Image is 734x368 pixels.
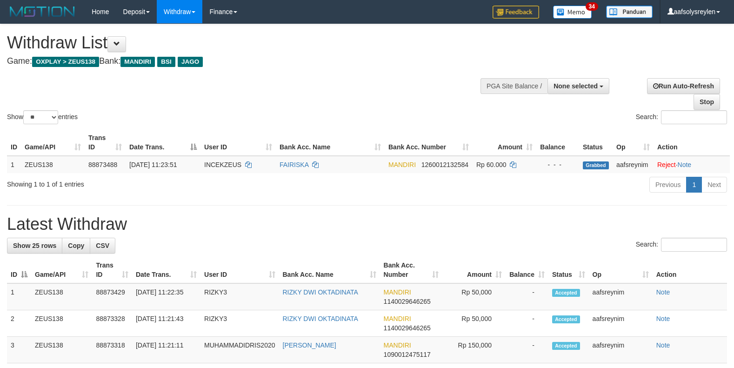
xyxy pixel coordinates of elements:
th: User ID: activate to sort column ascending [200,257,279,283]
span: Copy [68,242,84,249]
td: aafsreynim [589,337,653,363]
a: CSV [90,238,115,254]
a: Previous [649,177,687,193]
td: [DATE] 11:21:11 [132,337,200,363]
img: Feedback.jpg [493,6,539,19]
td: 88873429 [92,283,132,310]
td: Rp 50,000 [442,310,506,337]
td: - [506,310,548,337]
td: Rp 50,000 [442,283,506,310]
span: 34 [586,2,598,11]
td: 88873318 [92,337,132,363]
td: Rp 150,000 [442,337,506,363]
a: Note [656,288,670,296]
a: [PERSON_NAME] [283,341,336,349]
span: Accepted [552,342,580,350]
th: Status [579,129,613,156]
a: Run Auto-Refresh [647,78,720,94]
td: ZEUS138 [31,337,92,363]
td: 2 [7,310,31,337]
th: Date Trans.: activate to sort column descending [126,129,200,156]
th: Bank Acc. Number: activate to sort column ascending [380,257,442,283]
td: 3 [7,337,31,363]
th: Op: activate to sort column ascending [613,129,654,156]
span: Copy 1260012132584 to clipboard [421,161,468,168]
span: Copy 1140029646265 to clipboard [384,324,431,332]
a: Note [656,341,670,349]
th: Amount: activate to sort column ascending [473,129,536,156]
th: Op: activate to sort column ascending [589,257,653,283]
div: - - - [540,160,575,169]
button: None selected [547,78,609,94]
th: Status: activate to sort column ascending [548,257,589,283]
span: BSI [157,57,175,67]
span: None selected [554,82,598,90]
td: aafsreynim [613,156,654,173]
div: Showing 1 to 1 of 1 entries [7,176,299,189]
a: Reject [657,161,676,168]
th: Bank Acc. Number: activate to sort column ascending [385,129,473,156]
label: Show entries [7,110,78,124]
td: aafsreynim [589,310,653,337]
span: MANDIRI [384,288,411,296]
div: PGA Site Balance / [480,78,547,94]
td: ZEUS138 [31,310,92,337]
a: Next [701,177,727,193]
span: CSV [96,242,109,249]
td: MUHAMMADIDRIS2020 [200,337,279,363]
label: Search: [636,110,727,124]
th: ID [7,129,21,156]
td: · [654,156,730,173]
a: Note [656,315,670,322]
a: RIZKY DWI OKTADINATA [283,315,358,322]
span: Copy 1140029646265 to clipboard [384,298,431,305]
td: 1 [7,283,31,310]
span: Rp 60.000 [476,161,507,168]
th: Bank Acc. Name: activate to sort column ascending [279,257,380,283]
span: Grabbed [583,161,609,169]
a: Show 25 rows [7,238,62,254]
span: INCEKZEUS [204,161,241,168]
a: 1 [686,177,702,193]
th: Bank Acc. Name: activate to sort column ascending [276,129,385,156]
th: Balance [536,129,579,156]
td: aafsreynim [589,283,653,310]
td: [DATE] 11:22:35 [132,283,200,310]
th: Action [654,129,730,156]
td: RIZKY3 [200,310,279,337]
label: Search: [636,238,727,252]
span: MANDIRI [120,57,155,67]
th: Amount: activate to sort column ascending [442,257,506,283]
img: MOTION_logo.png [7,5,78,19]
img: panduan.png [606,6,653,18]
td: - [506,283,548,310]
td: 88873328 [92,310,132,337]
td: ZEUS138 [21,156,85,173]
td: - [506,337,548,363]
th: Balance: activate to sort column ascending [506,257,548,283]
h1: Withdraw List [7,33,480,52]
span: MANDIRI [388,161,416,168]
td: ZEUS138 [31,283,92,310]
th: Game/API: activate to sort column ascending [21,129,85,156]
th: Game/API: activate to sort column ascending [31,257,92,283]
span: JAGO [178,57,203,67]
span: Show 25 rows [13,242,56,249]
th: Trans ID: activate to sort column ascending [85,129,126,156]
span: Accepted [552,315,580,323]
input: Search: [661,110,727,124]
a: Copy [62,238,90,254]
a: Stop [694,94,720,110]
span: Accepted [552,289,580,297]
h4: Game: Bank: [7,57,480,66]
th: User ID: activate to sort column ascending [200,129,276,156]
td: [DATE] 11:21:43 [132,310,200,337]
span: MANDIRI [384,341,411,349]
select: Showentries [23,110,58,124]
span: [DATE] 11:23:51 [129,161,177,168]
a: Note [678,161,692,168]
th: Date Trans.: activate to sort column ascending [132,257,200,283]
img: Button%20Memo.svg [553,6,592,19]
td: 1 [7,156,21,173]
span: OXPLAY > ZEUS138 [32,57,99,67]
